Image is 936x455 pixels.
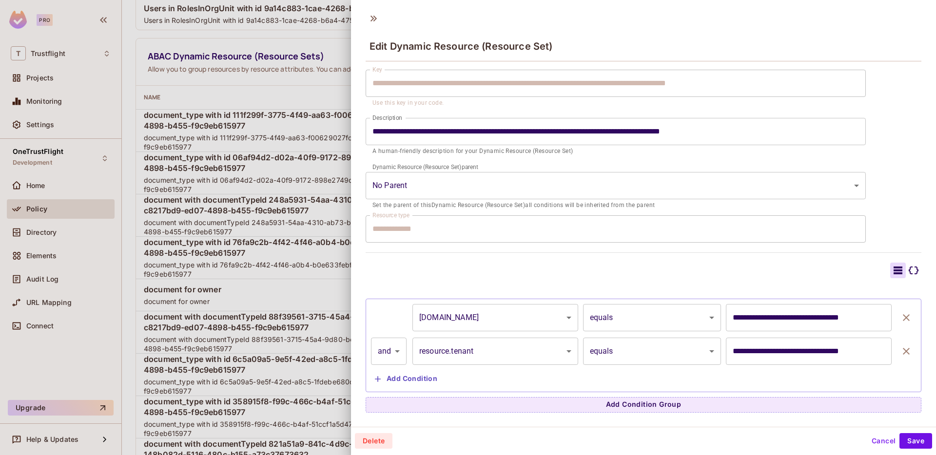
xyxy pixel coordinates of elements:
div: Without label [366,172,866,199]
button: Delete [355,433,392,449]
label: Resource type [372,211,409,219]
p: Use this key in your code. [372,98,859,108]
div: equals [583,338,721,365]
button: Add Condition [371,371,441,387]
div: equals [583,304,721,331]
label: Key [372,65,382,74]
label: Description [372,114,402,122]
div: resource.tenant [412,338,578,365]
button: Save [899,433,932,449]
p: Set the parent of this Dynamic Resource (Resource Set) all conditions will be inherited from the ... [372,201,859,210]
button: Add Condition Group [366,397,921,413]
div: and [371,338,407,365]
div: [DOMAIN_NAME] [412,304,578,331]
label: Dynamic Resource (Resource Set) parent [372,163,478,171]
span: Edit Dynamic Resource (Resource Set) [370,40,552,52]
button: Cancel [868,433,899,449]
p: A human-friendly description for your Dynamic Resource (Resource Set) [372,147,859,156]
